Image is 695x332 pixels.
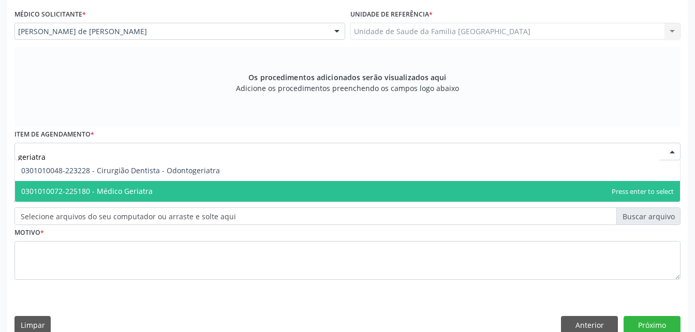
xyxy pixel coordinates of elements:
[21,186,153,196] span: 0301010072-225180 - Médico Geriatra
[14,225,44,241] label: Motivo
[14,127,94,143] label: Item de agendamento
[350,7,433,23] label: Unidade de referência
[248,72,446,83] span: Os procedimentos adicionados serão visualizados aqui
[18,146,659,167] input: Buscar por procedimento
[236,83,459,94] span: Adicione os procedimentos preenchendo os campos logo abaixo
[18,26,324,37] span: [PERSON_NAME] de [PERSON_NAME]
[14,7,86,23] label: Médico Solicitante
[21,165,220,175] span: 0301010048-223228 - Cirurgião Dentista - Odontogeriatra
